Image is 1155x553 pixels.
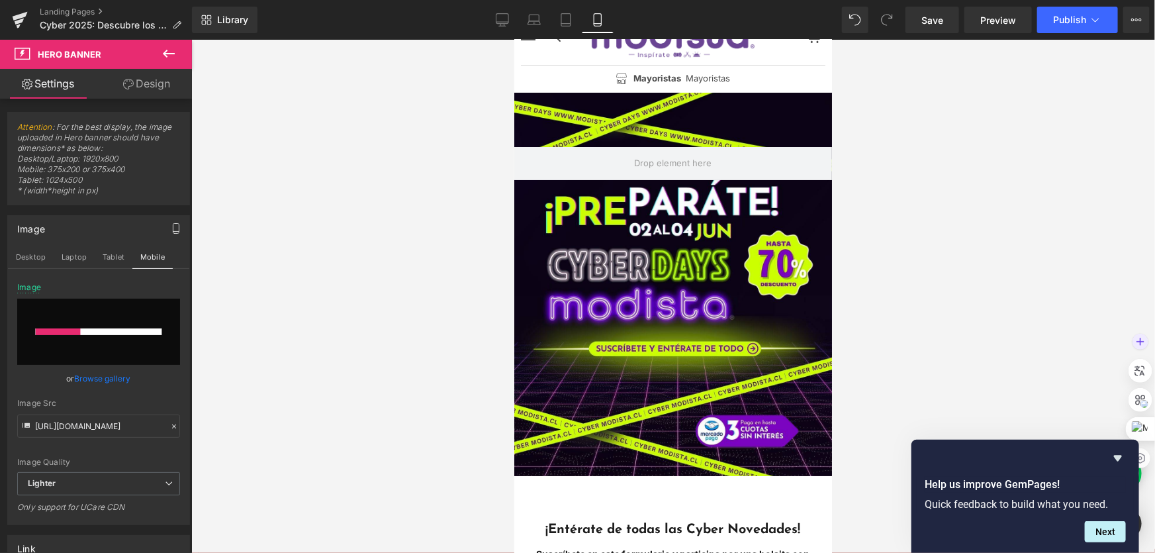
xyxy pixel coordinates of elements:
input: Link [17,415,180,438]
a: New Library [192,7,257,33]
button: Redo [874,7,900,33]
div: Only support for UCare CDN [17,502,180,521]
b: Lighter [28,478,56,488]
span: Cyber 2025: Descubre los Mejores Precios | Modista [40,20,167,30]
button: More [1123,7,1150,33]
button: Tablet [95,246,132,268]
a: Tablet [550,7,582,33]
a: Desktop [486,7,518,33]
a: Design [99,69,195,99]
a: Preview [964,7,1032,33]
div: Image Src [17,399,180,408]
button: Mobile [132,246,173,268]
div: Image [17,283,41,292]
button: Undo [842,7,868,33]
span: ¡Entérate de todas las Cyber Novedades! [32,483,287,497]
div: Image [17,216,45,234]
a: Mobile [582,7,614,33]
span: Save [921,13,943,27]
button: Publish [1037,7,1118,33]
span: : For the best display, the image uploaded in Hero banner should have dimensions* as below: Deskt... [17,122,180,205]
span: Library [217,14,248,26]
span: Mayoristas [119,33,167,44]
button: Hide survey [1110,450,1126,466]
p: Mayoristas [171,33,216,44]
div: or [17,372,180,385]
button: Desktop [8,246,54,268]
button: Next question [1085,521,1126,542]
a: Attention [17,122,52,132]
strong: Suscríbete en este formulario y participa por una bolsita con premios sorpresa después del Cyber [23,509,296,530]
div: Help us improve GemPages! [925,450,1126,542]
a: Landing Pages [40,7,192,17]
h2: Help us improve GemPages! [925,477,1126,493]
a: Mayoristas Mayoristas [7,25,311,46]
p: Quick feedback to build what you need. [925,498,1126,511]
span: Preview [980,13,1016,27]
a: Browse gallery [75,367,131,390]
span: Hero Banner [38,49,101,60]
button: Laptop [54,246,95,268]
span: Publish [1053,15,1086,25]
div: Image Quality [17,458,180,467]
a: Laptop [518,7,550,33]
